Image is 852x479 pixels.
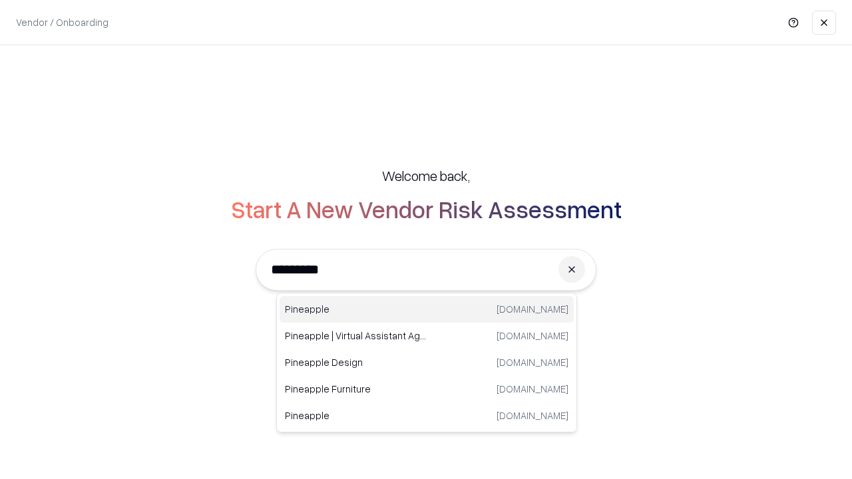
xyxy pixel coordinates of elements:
p: [DOMAIN_NAME] [497,302,568,316]
p: Vendor / Onboarding [16,15,108,29]
p: Pineapple Design [285,355,427,369]
h5: Welcome back, [382,166,470,185]
p: Pineapple | Virtual Assistant Agency [285,329,427,343]
p: Pineapple [285,302,427,316]
p: Pineapple [285,408,427,422]
p: [DOMAIN_NAME] [497,408,568,422]
h2: Start A New Vendor Risk Assessment [231,196,622,222]
p: [DOMAIN_NAME] [497,329,568,343]
p: Pineapple Furniture [285,382,427,396]
p: [DOMAIN_NAME] [497,355,568,369]
p: [DOMAIN_NAME] [497,382,568,396]
div: Suggestions [276,293,577,432]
